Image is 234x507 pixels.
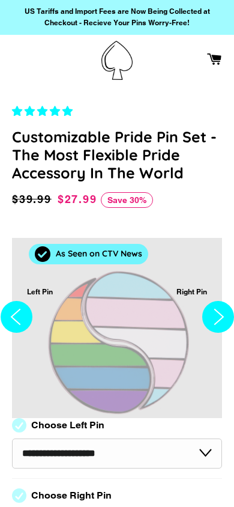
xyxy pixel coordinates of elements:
[58,193,97,205] span: $27.99
[12,105,76,117] span: 4.83 stars
[101,192,153,208] span: Save 30%
[202,220,234,418] button: Next slide
[101,41,133,80] img: Pin-Ace
[31,490,112,501] label: Choose Right Pin
[12,128,222,182] h1: Customizable Pride Pin Set - The Most Flexible Pride Accessory In The World
[31,420,104,431] label: Choose Left Pin
[12,193,52,205] span: $39.99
